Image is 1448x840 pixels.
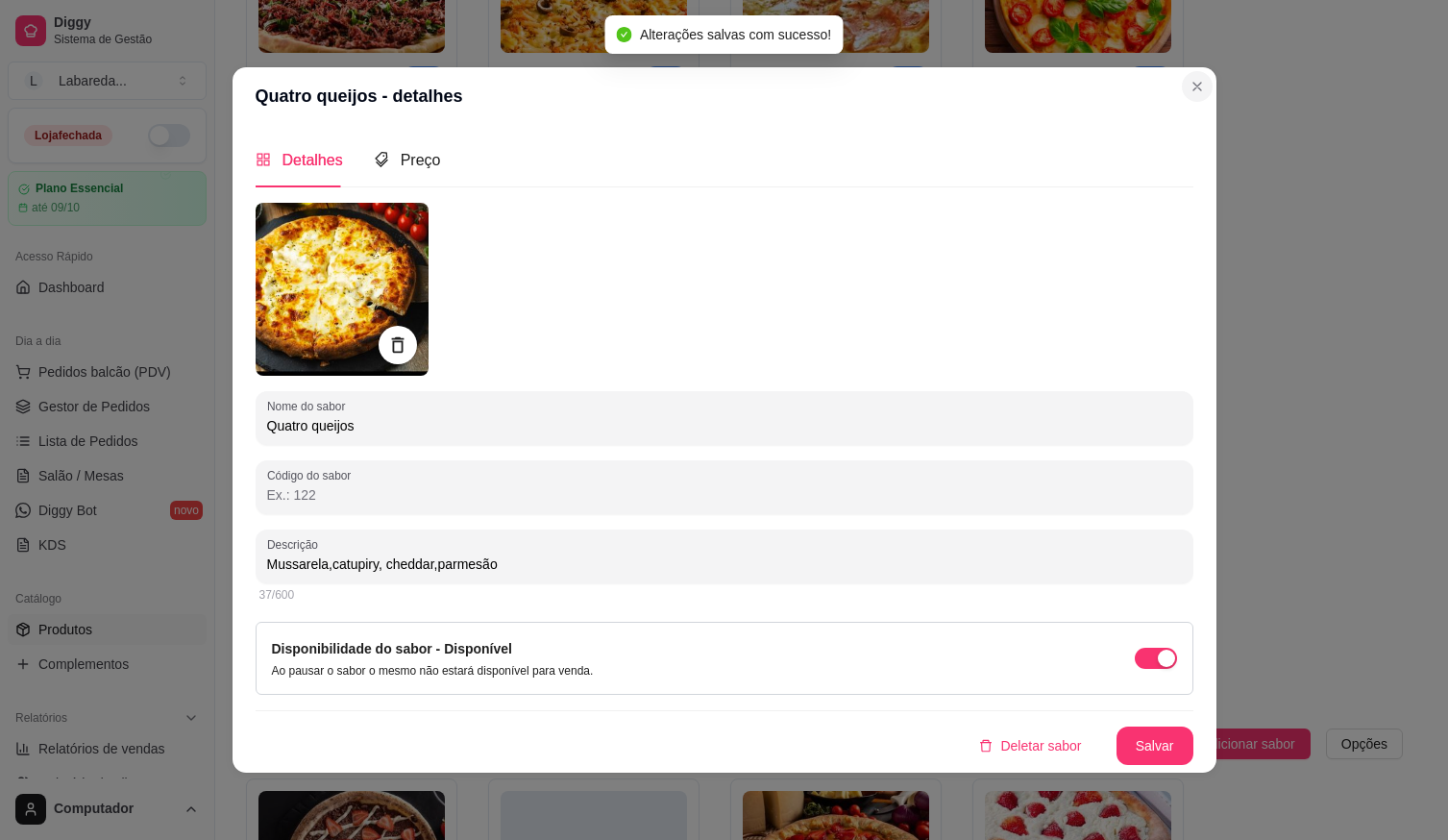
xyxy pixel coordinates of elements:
span: Preço [401,152,441,168]
header: Quatro queijos - detalhes [233,67,1216,125]
label: Código do sabor [267,467,357,483]
label: Nome do sabor [267,398,352,414]
input: Descrição [267,555,1182,574]
label: Descrição [267,536,325,553]
span: appstore [256,152,271,167]
button: Close [1182,71,1213,102]
span: delete [979,739,993,753]
button: deleteDeletar sabor [964,727,1096,765]
div: 37/600 [259,587,1190,603]
span: tags [374,152,389,167]
p: Ao pausar o sabor o mesmo não estará disponível para venda. [272,663,594,679]
span: check-circle [617,27,632,42]
label: Disponibilidade do sabor - Disponível [272,641,512,656]
span: Detalhes [282,152,343,168]
img: Quatro queijos [256,203,429,375]
button: Salvar [1117,727,1193,765]
input: Nome do sabor [267,416,1182,435]
input: Código do sabor [267,485,1182,505]
span: Alterações salvas com sucesso! [640,27,831,42]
